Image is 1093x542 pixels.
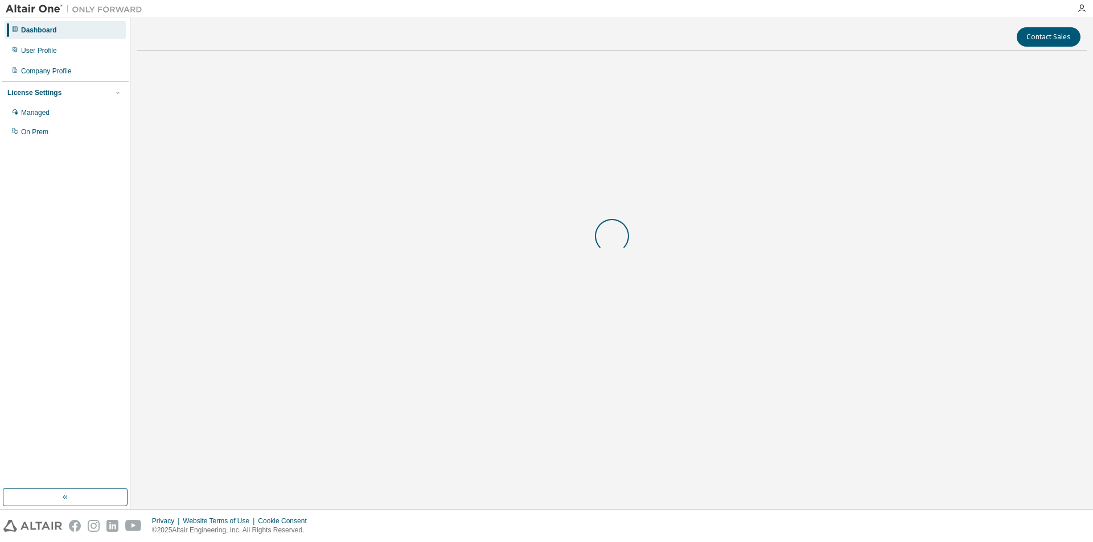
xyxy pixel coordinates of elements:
div: License Settings [7,88,61,97]
div: Cookie Consent [258,516,313,526]
img: linkedin.svg [106,520,118,532]
div: Website Terms of Use [183,516,258,526]
img: youtube.svg [125,520,142,532]
div: Dashboard [21,26,57,35]
div: User Profile [21,46,57,55]
img: Altair One [6,3,148,15]
div: Managed [21,108,50,117]
div: Privacy [152,516,183,526]
img: altair_logo.svg [3,520,62,532]
img: instagram.svg [88,520,100,532]
div: On Prem [21,127,48,136]
div: Company Profile [21,67,72,76]
p: © 2025 Altair Engineering, Inc. All Rights Reserved. [152,526,314,535]
button: Contact Sales [1017,27,1080,47]
img: facebook.svg [69,520,81,532]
